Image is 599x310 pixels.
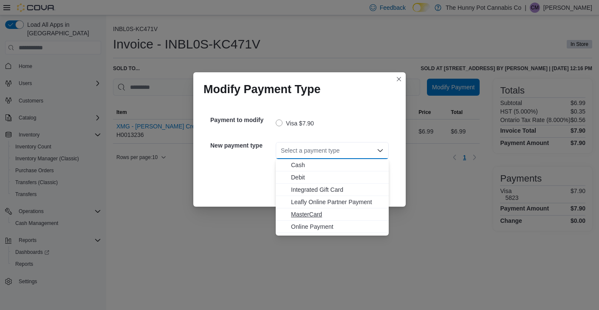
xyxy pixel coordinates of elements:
[210,137,274,154] h5: New payment type
[210,111,274,128] h5: Payment to modify
[394,74,404,84] button: Closes this modal window
[276,208,389,221] button: MasterCard
[276,159,389,233] div: Choose from the following options
[276,221,389,233] button: Online Payment
[276,159,389,171] button: Cash
[291,210,384,219] span: MasterCard
[276,171,389,184] button: Debit
[291,198,384,206] span: Leafly Online Partner Payment
[281,145,282,156] input: Accessible screen reader label
[291,185,384,194] span: Integrated Gift Card
[291,222,384,231] span: Online Payment
[276,184,389,196] button: Integrated Gift Card
[377,147,384,154] button: Close list of options
[291,173,384,182] span: Debit
[276,196,389,208] button: Leafly Online Partner Payment
[276,118,314,128] label: Visa $7.90
[291,161,384,169] span: Cash
[203,82,321,96] h1: Modify Payment Type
